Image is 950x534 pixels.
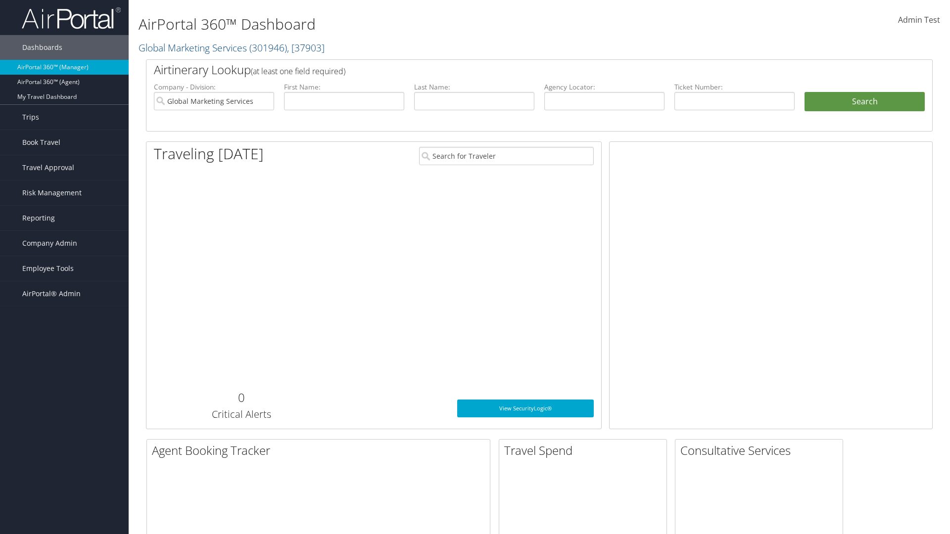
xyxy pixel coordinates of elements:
[154,82,274,92] label: Company - Division:
[154,61,859,78] h2: Airtinerary Lookup
[674,82,795,92] label: Ticket Number:
[251,66,345,77] span: (at least one field required)
[22,231,77,256] span: Company Admin
[22,180,82,205] span: Risk Management
[284,82,404,92] label: First Name:
[152,442,490,459] h2: Agent Booking Tracker
[680,442,843,459] h2: Consultative Services
[544,82,665,92] label: Agency Locator:
[414,82,534,92] label: Last Name:
[154,143,264,164] h1: Traveling [DATE]
[139,14,673,35] h1: AirPortal 360™ Dashboard
[22,6,121,30] img: airportal-logo.png
[805,92,925,112] button: Search
[22,281,81,306] span: AirPortal® Admin
[22,206,55,230] span: Reporting
[898,5,940,36] a: Admin Test
[898,14,940,25] span: Admin Test
[154,407,329,421] h3: Critical Alerts
[419,147,594,165] input: Search for Traveler
[249,41,287,54] span: ( 301946 )
[457,400,594,417] a: View SecurityLogic®
[22,130,60,155] span: Book Travel
[154,389,329,406] h2: 0
[22,155,74,180] span: Travel Approval
[22,35,62,60] span: Dashboards
[504,442,666,459] h2: Travel Spend
[22,105,39,130] span: Trips
[22,256,74,281] span: Employee Tools
[287,41,325,54] span: , [ 37903 ]
[139,41,325,54] a: Global Marketing Services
